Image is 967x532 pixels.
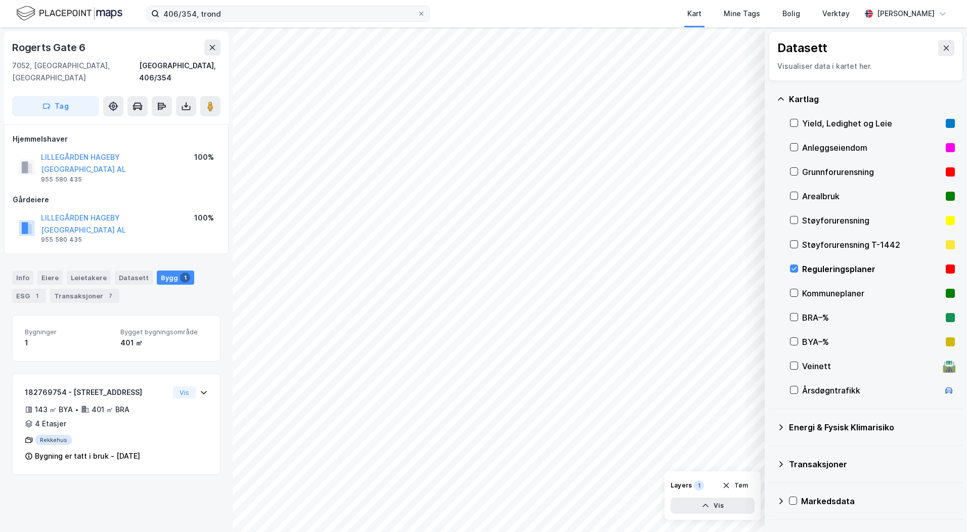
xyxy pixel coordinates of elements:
div: Yield, Ledighet og Leie [802,117,942,129]
div: 143 ㎡ BYA [35,404,73,416]
div: 1 [25,337,112,349]
div: 182769754 - [STREET_ADDRESS] [25,386,169,398]
div: Verktøy [822,8,850,20]
div: 1 [32,291,42,301]
div: Bygg [157,271,194,285]
div: 100% [194,212,214,224]
div: Datasett [777,40,827,56]
div: Reguleringsplaner [802,263,942,275]
div: Datasett [115,271,153,285]
div: Hjemmelshaver [13,133,220,145]
input: Søk på adresse, matrikkel, gårdeiere, leietakere eller personer [159,6,417,21]
div: Gårdeiere [13,194,220,206]
button: Vis [173,386,196,398]
div: Årsdøgntrafikk [802,384,939,396]
div: [GEOGRAPHIC_DATA], 406/354 [139,60,221,84]
div: 7 [105,291,115,301]
div: 955 580 435 [41,236,82,244]
div: 4 Etasjer [35,418,66,430]
div: 🛣️ [942,360,956,373]
div: Markedsdata [801,495,955,507]
div: Veinett [802,360,939,372]
div: ESG [12,289,46,303]
div: Eiere [37,271,63,285]
div: • [75,406,79,414]
div: Transaksjoner [50,289,119,303]
div: Støyforurensning [802,214,942,227]
div: [PERSON_NAME] [877,8,935,20]
div: Bolig [782,8,800,20]
div: Bygning er tatt i bruk - [DATE] [35,450,140,462]
div: Kartlag [789,93,955,105]
button: Tøm [716,477,755,494]
div: Info [12,271,33,285]
div: 955 580 435 [41,175,82,184]
div: Kart [687,8,701,20]
div: Kommuneplaner [802,287,942,299]
div: Støyforurensning T-1442 [802,239,942,251]
div: 1 [180,273,190,283]
div: 401 ㎡ BRA [92,404,129,416]
img: logo.f888ab2527a4732fd821a326f86c7f29.svg [16,5,122,22]
button: Tag [12,96,99,116]
div: Rogerts Gate 6 [12,39,87,56]
div: 100% [194,151,214,163]
div: BYA–% [802,336,942,348]
div: Transaksjoner [789,458,955,470]
iframe: Chat Widget [916,483,967,532]
div: Leietakere [67,271,111,285]
div: 7052, [GEOGRAPHIC_DATA], [GEOGRAPHIC_DATA] [12,60,139,84]
span: Bygninger [25,328,112,336]
span: Bygget bygningsområde [120,328,208,336]
div: 401 ㎡ [120,337,208,349]
div: Kontrollprogram for chat [916,483,967,532]
div: Grunnforurensning [802,166,942,178]
button: Vis [671,498,755,514]
div: Arealbruk [802,190,942,202]
div: Energi & Fysisk Klimarisiko [789,421,955,433]
div: 1 [694,480,704,491]
div: Anleggseiendom [802,142,942,154]
div: Mine Tags [724,8,760,20]
div: Layers [671,481,692,490]
div: Visualiser data i kartet her. [777,60,954,72]
div: BRA–% [802,312,942,324]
